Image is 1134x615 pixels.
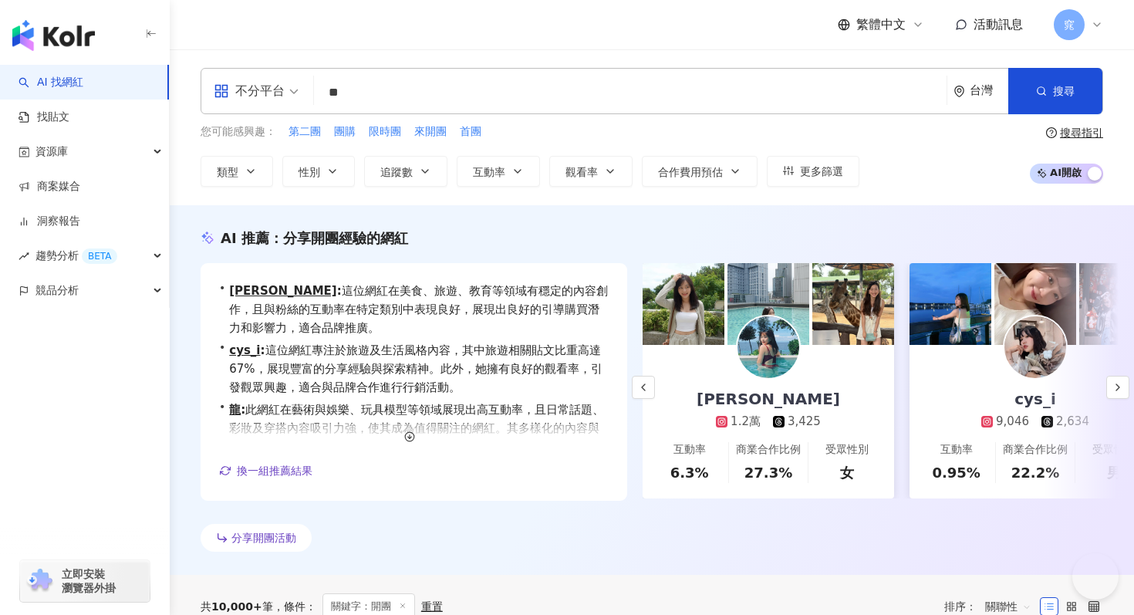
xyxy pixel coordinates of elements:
a: chrome extension立即安裝 瀏覽器外掛 [20,560,150,602]
a: 商案媒合 [19,179,80,194]
span: 合作費用預估 [658,166,723,178]
a: 龍 [229,403,241,417]
button: 搜尋 [1008,68,1102,114]
span: 此網紅在藝術與娛樂、玩具模型等領域展現出高互動率，且日常話題、彩妝及穿搭內容吸引力強，使其成為值得關注的網紅。其多樣化的內容與良好的觀看率，顯示出其影響力與粉絲黏著度。 [229,400,609,456]
button: 類型 [201,156,273,187]
div: 互動率 [940,442,973,458]
button: 換一組推薦結果 [219,459,313,482]
button: 合作費用預估 [642,156,758,187]
img: post-image [910,263,991,345]
img: post-image [643,263,724,345]
button: 來開團 [413,123,447,140]
button: 更多篩選 [767,156,859,187]
div: cys_i [999,388,1072,410]
span: 條件 ： [273,600,316,613]
span: 您可能感興趣： [201,124,276,140]
span: 分享開團活動 [231,532,296,544]
span: rise [19,251,29,262]
span: 類型 [217,166,238,178]
div: 不分平台 [214,79,285,103]
span: : [337,284,342,298]
a: cys_i [229,343,260,357]
span: : [241,403,245,417]
span: 第二團 [289,124,321,140]
div: AI 推薦 ： [221,228,408,248]
span: 這位網紅專注於旅遊及生活風格內容，其中旅遊相關貼文比重高達67%，展現豐富的分享經驗與探索精神。此外，她擁有良好的觀看率，引發觀眾興趣，適合與品牌合作進行行銷活動。 [229,341,609,397]
a: 找貼文 [19,110,69,125]
div: 台灣 [970,84,1008,97]
div: • [219,400,609,456]
span: 活動訊息 [974,17,1023,32]
span: 分享開團經驗的網紅 [283,230,408,246]
span: 窕 [1064,16,1075,33]
button: 首團 [459,123,482,140]
span: 來開團 [414,124,447,140]
img: chrome extension [25,569,55,593]
button: 追蹤數 [364,156,447,187]
img: KOL Avatar [737,316,799,378]
button: 限時團 [368,123,402,140]
span: : [261,343,265,357]
span: 限時團 [369,124,401,140]
div: 0.95% [932,463,980,482]
span: 這位網紅在美食、旅遊、教育等領域有穩定的內容創作，且與粉絲的互動率在特定類別中表現良好，展現出良好的引導購買潛力和影響力，適合品牌推廣。 [229,282,609,337]
div: 商業合作比例 [736,442,801,458]
span: 團購 [334,124,356,140]
button: 觀看率 [549,156,633,187]
span: 首團 [460,124,481,140]
img: KOL Avatar [1004,316,1066,378]
span: 追蹤數 [380,166,413,178]
div: 22.2% [1011,463,1059,482]
span: 換一組推薦結果 [237,465,312,477]
div: 商業合作比例 [1003,442,1068,458]
div: 9,046 [996,414,1029,430]
button: 互動率 [457,156,540,187]
div: [PERSON_NAME] [681,388,856,410]
button: 第二團 [288,123,322,140]
div: 27.3% [744,463,792,482]
span: 競品分析 [35,273,79,308]
div: • [219,341,609,397]
div: BETA [82,248,117,264]
div: 6.3% [670,463,709,482]
div: 男 [1107,463,1121,482]
span: 立即安裝 瀏覽器外掛 [62,567,116,595]
span: 觀看率 [565,166,598,178]
div: 互動率 [673,442,706,458]
a: [PERSON_NAME] [229,284,336,298]
span: 資源庫 [35,134,68,169]
span: 性別 [299,166,320,178]
span: question-circle [1046,127,1057,138]
div: 搜尋指引 [1060,127,1103,139]
img: logo [12,20,95,51]
a: [PERSON_NAME]1.2萬3,425互動率6.3%商業合作比例27.3%受眾性別女 [643,345,894,498]
a: 洞察報告 [19,214,80,229]
span: appstore [214,83,229,99]
div: 2,634 [1056,414,1089,430]
img: post-image [812,263,894,345]
span: 10,000+ [211,600,262,613]
button: 性別 [282,156,355,187]
div: 1.2萬 [731,414,761,430]
span: 互動率 [473,166,505,178]
img: post-image [727,263,809,345]
a: searchAI 找網紅 [19,75,83,90]
span: 繁體中文 [856,16,906,33]
button: 團購 [333,123,356,140]
div: 受眾性別 [825,442,869,458]
iframe: Help Scout Beacon - Open [1072,553,1119,600]
span: 搜尋 [1053,85,1075,97]
span: environment [953,86,965,97]
span: 趨勢分析 [35,238,117,273]
div: 3,425 [788,414,821,430]
span: 更多篩選 [800,165,843,177]
img: post-image [994,263,1076,345]
div: • [219,282,609,337]
div: 重置 [421,600,443,613]
div: 女 [840,463,854,482]
div: 共 筆 [201,600,273,613]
